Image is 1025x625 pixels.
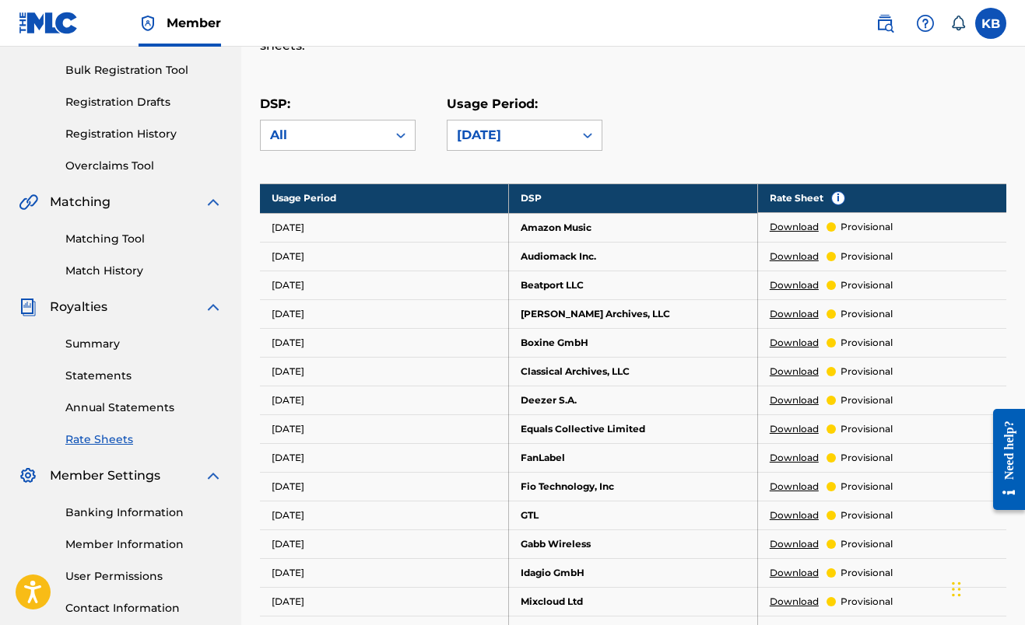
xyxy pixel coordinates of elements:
p: provisional [841,250,893,264]
img: MLC Logo [19,12,79,34]
td: Deezer S.A. [509,386,758,414]
p: provisional [841,307,893,321]
a: Contact Information [65,600,223,616]
td: Fio Technology, Inc [509,472,758,501]
th: DSP [509,183,758,213]
iframe: Chat Widget [947,550,1025,625]
a: Annual Statements [65,400,223,416]
a: Download [770,307,819,321]
td: Audiomack Inc. [509,242,758,271]
td: [DATE] [260,472,509,501]
img: Member Settings [19,466,37,485]
td: Boxine GmbH [509,328,758,357]
div: User Menu [975,8,1006,39]
a: Download [770,451,819,465]
p: provisional [841,508,893,522]
p: provisional [841,336,893,350]
span: Member Settings [50,466,160,485]
td: GTL [509,501,758,529]
p: provisional [841,451,893,465]
div: Notifications [950,16,966,31]
td: [DATE] [260,443,509,472]
iframe: Resource Center [981,393,1025,526]
img: search [876,14,894,33]
td: [DATE] [260,328,509,357]
img: expand [204,466,223,485]
img: expand [204,193,223,211]
p: provisional [841,537,893,551]
a: Summary [65,336,223,352]
a: Download [770,393,819,407]
td: [DATE] [260,213,509,242]
a: Download [770,278,819,292]
a: Download [770,480,819,494]
img: expand [204,298,223,316]
a: Public Search [869,8,900,39]
span: Member [167,14,221,32]
div: Drag [952,566,961,613]
a: Download [770,220,819,234]
a: Registration History [65,126,223,142]
td: [DATE] [260,558,509,587]
td: [DATE] [260,587,509,616]
td: Gabb Wireless [509,529,758,558]
p: provisional [841,278,893,292]
a: Statements [65,368,223,384]
p: provisional [841,595,893,609]
a: Download [770,250,819,264]
td: [DATE] [260,299,509,328]
a: User Permissions [65,568,223,585]
span: Matching [50,193,111,211]
label: DSP: [260,96,290,111]
a: Download [770,422,819,436]
div: All [270,126,377,145]
a: Download [770,566,819,580]
img: help [916,14,935,33]
img: Top Rightsholder [139,14,157,33]
img: Royalties [19,298,37,316]
a: Rate Sheets [65,431,223,448]
a: Matching Tool [65,231,223,247]
td: [DATE] [260,501,509,529]
div: Help [910,8,941,39]
td: Amazon Music [509,213,758,242]
label: Usage Period: [447,96,538,111]
a: Download [770,508,819,522]
th: Usage Period [260,183,509,213]
a: Download [770,595,819,609]
p: provisional [841,566,893,580]
td: [DATE] [260,242,509,271]
p: provisional [841,220,893,234]
th: Rate Sheet [758,183,1006,213]
a: Overclaims Tool [65,158,223,174]
td: Beatport LLC [509,271,758,299]
td: Mixcloud Ltd [509,587,758,616]
a: Bulk Registration Tool [65,62,223,79]
p: provisional [841,480,893,494]
p: provisional [841,365,893,379]
a: Member Information [65,536,223,553]
td: FanLabel [509,443,758,472]
td: [DATE] [260,271,509,299]
img: Matching [19,193,38,211]
td: [DATE] [260,357,509,386]
div: [DATE] [457,126,564,145]
a: Banking Information [65,505,223,521]
span: i [832,192,844,204]
td: Idagio GmbH [509,558,758,587]
td: Classical Archives, LLC [509,357,758,386]
td: [DATE] [260,414,509,443]
a: Download [770,537,819,551]
td: [DATE] [260,529,509,558]
td: [DATE] [260,386,509,414]
a: Download [770,336,819,350]
p: provisional [841,422,893,436]
p: provisional [841,393,893,407]
a: Match History [65,263,223,279]
span: Royalties [50,298,107,316]
td: [PERSON_NAME] Archives, LLC [509,299,758,328]
a: Download [770,365,819,379]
